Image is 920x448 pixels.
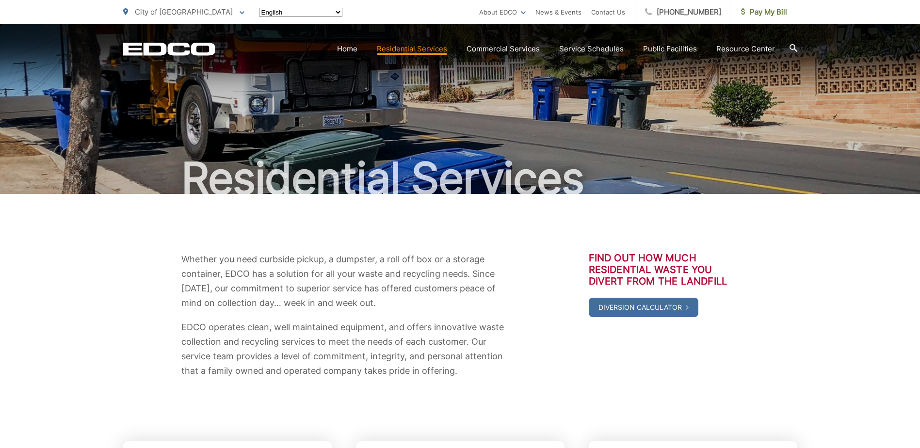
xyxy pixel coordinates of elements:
span: Pay My Bill [741,6,787,18]
a: About EDCO [479,6,526,18]
a: Residential Services [377,43,447,55]
h3: Find out how much residential waste you divert from the landfill [589,252,739,287]
a: Resource Center [716,43,775,55]
a: News & Events [535,6,581,18]
a: Public Facilities [643,43,697,55]
a: Diversion Calculator [589,298,698,317]
p: Whether you need curbside pickup, a dumpster, a roll off box or a storage container, EDCO has a s... [181,252,506,310]
h1: Residential Services [123,154,797,203]
a: Service Schedules [559,43,624,55]
a: Contact Us [591,6,625,18]
p: EDCO operates clean, well maintained equipment, and offers innovative waste collection and recycl... [181,320,506,378]
a: EDCD logo. Return to the homepage. [123,42,215,56]
select: Select a language [259,8,342,17]
a: Commercial Services [467,43,540,55]
a: Home [337,43,357,55]
span: City of [GEOGRAPHIC_DATA] [135,7,233,16]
